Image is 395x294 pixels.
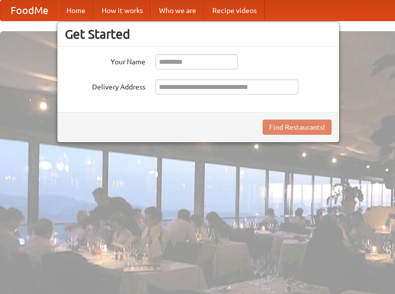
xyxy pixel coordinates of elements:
[65,54,145,67] label: Your Name
[94,1,151,21] a: How it works
[58,1,94,21] a: Home
[65,79,145,92] label: Delivery Address
[263,120,332,135] button: Find Restaurants!
[1,1,58,21] a: FoodMe
[151,1,204,21] a: Who we are
[65,27,332,42] h3: Get Started
[204,1,265,21] a: Recipe videos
